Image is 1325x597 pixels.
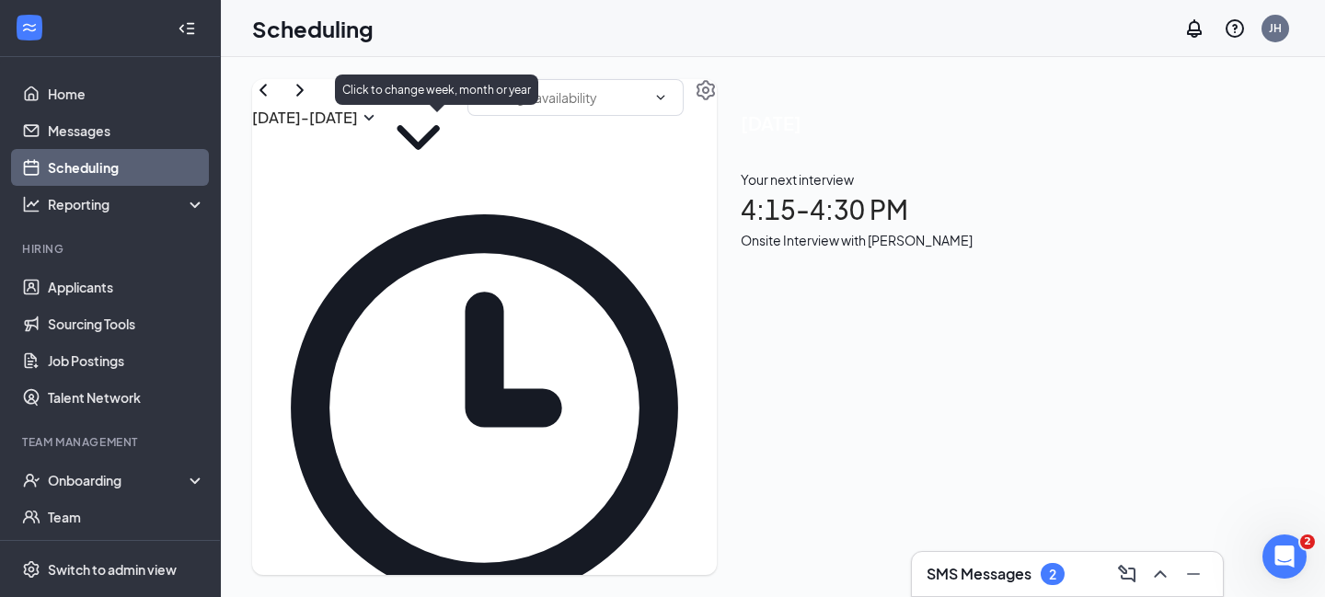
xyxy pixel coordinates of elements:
svg: ChevronDown [653,90,668,105]
a: Applicants [48,269,205,305]
svg: ChevronDown [380,99,456,176]
div: Onsite Interview with [PERSON_NAME] [741,230,973,250]
div: Switch to admin view [48,560,177,579]
a: Scheduling [48,149,205,186]
svg: Minimize [1182,563,1204,585]
svg: ChevronUp [1149,563,1171,585]
button: ComposeMessage [1112,559,1142,589]
h1: Scheduling [252,13,374,44]
a: Messages [48,112,205,149]
svg: SmallChevronDown [358,107,380,129]
svg: ComposeMessage [1116,563,1138,585]
div: 2 [1049,567,1056,582]
div: Click to change week, month or year [335,75,538,105]
a: Job Postings [48,342,205,379]
h1: 4:15 - 4:30 PM [741,189,973,230]
span: 2 [1300,534,1315,549]
a: Talent Network [48,379,205,416]
button: Minimize [1179,559,1208,589]
svg: Notifications [1183,17,1205,40]
a: Team [48,499,205,535]
div: JH [1269,20,1282,36]
button: All calendarsChevronDown [380,79,456,176]
svg: Settings [22,560,40,579]
svg: Analysis [22,195,40,213]
svg: ChevronLeft [252,79,274,101]
div: Team Management [22,434,202,450]
svg: WorkstreamLogo [20,18,39,37]
a: Home [48,75,205,112]
a: Settings [695,79,717,176]
svg: UserCheck [22,471,40,489]
svg: Collapse [178,19,196,38]
a: Sourcing Tools [48,305,205,342]
div: Hiring [22,241,202,257]
svg: QuestionInfo [1224,17,1246,40]
iframe: Intercom live chat [1262,534,1307,579]
span: [DATE] [741,109,973,137]
div: Reporting [48,195,206,213]
h3: SMS Messages [927,564,1031,584]
a: Documents [48,535,205,572]
h3: [DATE] - [DATE] [252,106,358,130]
div: Onboarding [48,471,190,489]
input: Manage availability [483,87,646,108]
button: ChevronUp [1146,559,1175,589]
svg: ChevronRight [289,79,311,101]
div: Your next interview [741,169,973,189]
svg: Settings [695,79,717,101]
